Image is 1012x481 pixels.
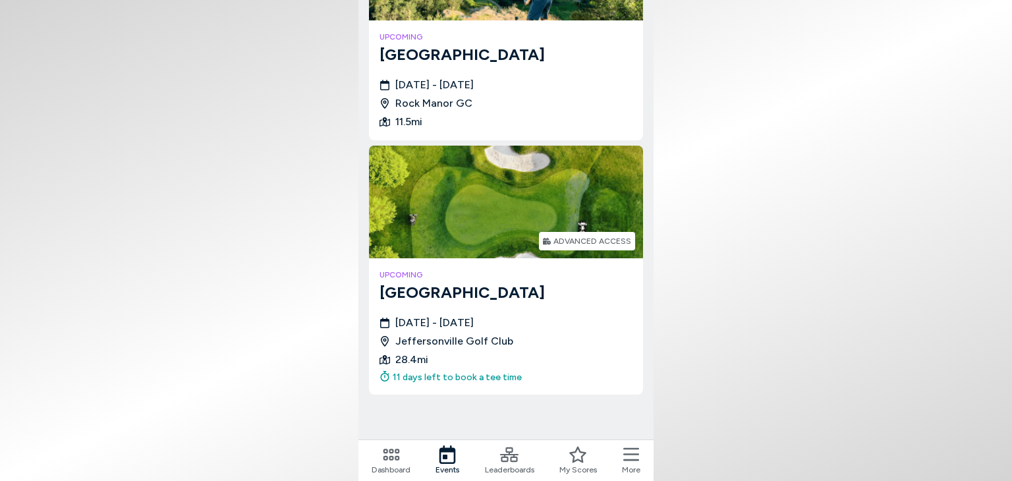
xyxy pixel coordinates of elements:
a: Leaderboards [485,445,534,476]
a: Dashboard [372,445,410,476]
a: My Scores [559,445,597,476]
span: [DATE] - [DATE] [395,315,474,331]
span: Jeffersonville Golf Club [395,333,513,349]
span: Dashboard [372,464,410,476]
a: Events [436,445,459,476]
button: More [622,445,640,476]
span: More [622,464,640,476]
h3: [GEOGRAPHIC_DATA] [379,43,632,67]
img: Jeffersonville [369,146,643,258]
a: JeffersonvilleADVANCED ACCESSupcoming[GEOGRAPHIC_DATA][DATE] - [DATE]Jeffersonville Golf Club28.4... [369,146,643,395]
span: My Scores [559,464,597,476]
span: Rock Manor GC [395,96,472,111]
div: 11 days left to book a tee time [379,370,522,384]
span: Leaderboards [485,464,534,476]
span: [DATE] - [DATE] [395,77,474,93]
h3: [GEOGRAPHIC_DATA] [379,281,632,304]
h4: upcoming [379,269,632,281]
span: Events [436,464,459,476]
span: 28.4 mi [395,352,428,368]
h4: upcoming [379,31,632,43]
span: 11.5 mi [395,114,422,130]
div: ADVANCED ACCESS [553,237,631,245]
